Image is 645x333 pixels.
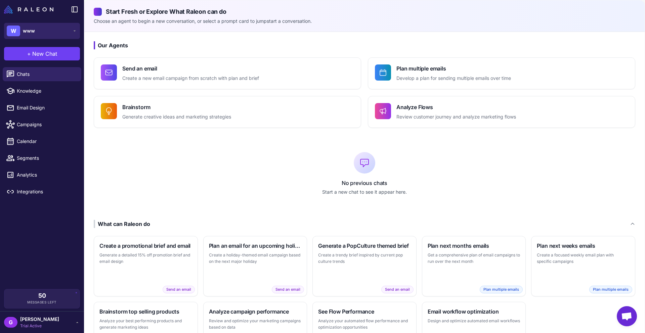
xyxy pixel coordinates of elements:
button: Analyze FlowsReview customer journey and analyze marketing flows [368,96,635,128]
p: Generate a detailed 15% off promotion brief and email design [99,252,192,265]
span: Segments [17,154,76,162]
a: Integrations [3,185,81,199]
a: Chats [3,67,81,81]
button: +New Chat [4,47,80,60]
button: Send an emailCreate a new email campaign from scratch with plan and brief [94,57,361,89]
p: Start a new chat to see it appear here. [94,188,635,196]
span: Send an email [381,286,414,293]
h4: Analyze Flows [396,103,516,111]
a: Open chat [617,306,637,326]
h3: Plan next weeks emails [537,242,630,250]
p: Analyze your automated flow performance and optimization opportunities [318,318,411,331]
span: + [27,50,31,58]
h3: Create a promotional brief and email [99,242,192,250]
h3: Email workflow optimization [428,307,520,316]
p: Review and optimize your marketing campaigns based on data [209,318,302,331]
img: Raleon Logo [4,5,53,13]
button: BrainstormGenerate creative ideas and marketing strategies [94,96,361,128]
button: Generate a PopCulture themed briefCreate a trendy brief inspired by current pop culture trendsSen... [312,236,417,296]
p: Choose an agent to begin a new conversation, or select a prompt card to jumpstart a conversation. [94,17,635,25]
p: No previous chats [94,179,635,187]
h3: Generate a PopCulture themed brief [318,242,411,250]
span: Trial Active [20,323,59,329]
div: W [7,26,20,36]
a: Raleon Logo [4,5,56,13]
a: Email Design [3,101,81,115]
a: Segments [3,151,81,165]
h3: See Flow Performance [318,307,411,316]
p: Analyze your best performing products and generate marketing ideas [99,318,192,331]
p: Review customer journey and analyze marketing flows [396,113,516,121]
div: G [4,317,17,328]
span: Send an email [163,286,195,293]
a: Campaigns [3,117,81,132]
span: Integrations [17,188,76,195]
div: What can Raleon do [94,220,150,228]
p: Generate creative ideas and marketing strategies [122,113,231,121]
span: Plan multiple emails [480,286,523,293]
span: [PERSON_NAME] [20,316,59,323]
span: Knowledge [17,87,76,95]
p: Create a new email campaign from scratch with plan and brief [122,75,259,82]
h3: Plan next months emails [428,242,520,250]
span: Calendar [17,138,76,145]
span: www [23,27,35,35]
h3: Our Agents [94,41,635,49]
h3: Plan an email for an upcoming holiday [209,242,302,250]
span: Analytics [17,171,76,179]
span: Campaigns [17,121,76,128]
span: Chats [17,70,76,78]
button: Plan next weeks emailsCreate a focused weekly email plan with specific campaignsPlan multiple emails [531,236,635,296]
button: Create a promotional brief and emailGenerate a detailed 15% off promotion brief and email designS... [94,236,198,296]
p: Get a comprehensive plan of email campaigns to run over the next month [428,252,520,265]
h4: Brainstorm [122,103,231,111]
a: Analytics [3,168,81,182]
p: Develop a plan for sending multiple emails over time [396,75,511,82]
span: Plan multiple emails [589,286,632,293]
h4: Send an email [122,64,259,73]
p: Design and optimize automated email workflows [428,318,520,324]
p: Create a focused weekly email plan with specific campaigns [537,252,630,265]
a: Knowledge [3,84,81,98]
span: Email Design [17,104,76,111]
span: 50 [38,293,46,299]
h4: Plan multiple emails [396,64,511,73]
h2: Start Fresh or Explore What Raleon can do [94,7,635,16]
button: Wwww [4,23,80,39]
span: New Chat [32,50,57,58]
button: Plan next months emailsGet a comprehensive plan of email campaigns to run over the next monthPlan... [422,236,526,296]
p: Create a trendy brief inspired by current pop culture trends [318,252,411,265]
h3: Brainstorm top selling products [99,307,192,316]
button: Plan an email for an upcoming holidayCreate a holiday-themed email campaign based on the next maj... [203,236,307,296]
p: Create a holiday-themed email campaign based on the next major holiday [209,252,302,265]
span: Send an email [272,286,304,293]
button: Plan multiple emailsDevelop a plan for sending multiple emails over time [368,57,635,89]
a: Calendar [3,134,81,148]
span: Messages Left [27,300,57,305]
h3: Analyze campaign performance [209,307,302,316]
